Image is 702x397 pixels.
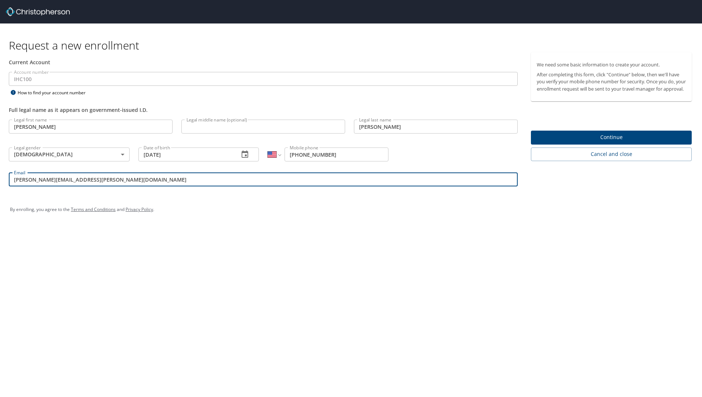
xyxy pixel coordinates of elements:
[285,147,388,161] input: Enter phone number
[6,7,70,16] img: cbt logo
[10,200,692,219] div: By enrolling, you agree to the and .
[9,147,130,161] div: [DEMOGRAPHIC_DATA]
[531,131,692,145] button: Continue
[126,206,153,212] a: Privacy Policy
[138,147,234,161] input: MM/DD/YYYY
[537,133,686,142] span: Continue
[537,61,686,68] p: We need some basic information to create your account.
[71,206,116,212] a: Terms and Conditions
[537,150,686,159] span: Cancel and close
[531,147,692,161] button: Cancel and close
[9,58,518,66] div: Current Account
[9,106,518,114] div: Full legal name as it appears on government-issued I.D.
[9,88,101,97] div: How to find your account number
[9,38,698,52] h1: Request a new enrollment
[537,71,686,92] p: After completing this form, click "Continue" below, then we'll have you verify your mobile phone ...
